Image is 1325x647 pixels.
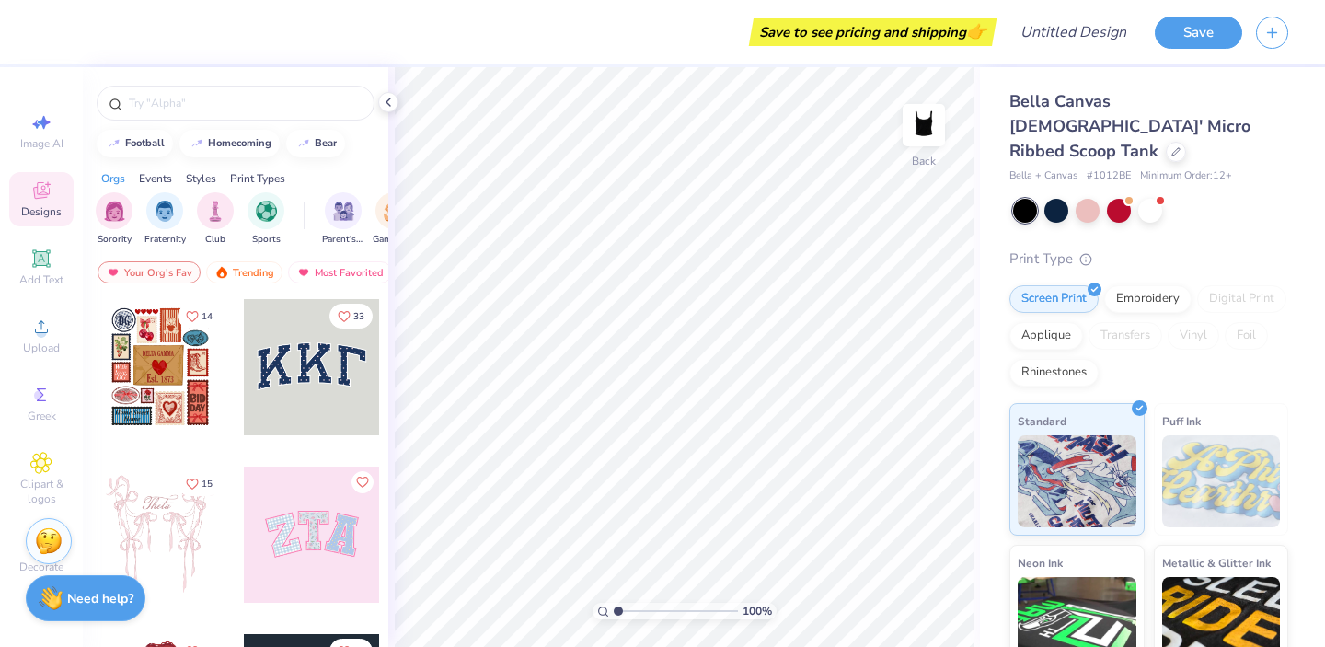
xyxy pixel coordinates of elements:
[21,204,62,219] span: Designs
[144,192,186,247] button: filter button
[202,312,213,321] span: 14
[23,341,60,355] span: Upload
[208,138,271,148] div: homecoming
[155,201,175,222] img: Fraternity Image
[1089,322,1162,350] div: Transfers
[205,233,225,247] span: Club
[322,233,364,247] span: Parent's Weekend
[333,201,354,222] img: Parent's Weekend Image
[1104,285,1192,313] div: Embroidery
[230,170,285,187] div: Print Types
[1009,168,1077,184] span: Bella + Canvas
[178,471,221,496] button: Like
[144,192,186,247] div: filter for Fraternity
[9,477,74,506] span: Clipart & logos
[19,560,63,574] span: Decorate
[97,130,173,157] button: football
[256,201,277,222] img: Sports Image
[214,266,229,279] img: trending.gif
[322,192,364,247] button: filter button
[127,94,363,112] input: Try "Alpha"
[98,261,201,283] div: Your Org's Fav
[179,130,280,157] button: homecoming
[1018,435,1136,527] img: Standard
[1197,285,1286,313] div: Digital Print
[1162,411,1201,431] span: Puff Ink
[1087,168,1131,184] span: # 1012BE
[248,192,284,247] button: filter button
[178,304,221,329] button: Like
[1009,285,1099,313] div: Screen Print
[106,266,121,279] img: most_fav.gif
[754,18,992,46] div: Save to see pricing and shipping
[296,138,311,149] img: trend_line.gif
[1018,553,1063,572] span: Neon Ink
[28,409,56,423] span: Greek
[1009,359,1099,387] div: Rhinestones
[351,471,374,493] button: Like
[190,138,204,149] img: trend_line.gif
[98,233,132,247] span: Sorority
[96,192,132,247] div: filter for Sorority
[20,136,63,151] span: Image AI
[248,192,284,247] div: filter for Sports
[384,201,405,222] img: Game Day Image
[329,304,373,329] button: Like
[125,138,165,148] div: football
[1225,322,1268,350] div: Foil
[107,138,121,149] img: trend_line.gif
[1006,14,1141,51] input: Untitled Design
[1009,322,1083,350] div: Applique
[353,312,364,321] span: 33
[104,201,125,222] img: Sorority Image
[96,192,132,247] button: filter button
[1155,17,1242,49] button: Save
[197,192,234,247] div: filter for Club
[1162,553,1271,572] span: Metallic & Glitter Ink
[139,170,172,187] div: Events
[19,272,63,287] span: Add Text
[144,233,186,247] span: Fraternity
[296,266,311,279] img: most_fav.gif
[1140,168,1232,184] span: Minimum Order: 12 +
[322,192,364,247] div: filter for Parent's Weekend
[205,201,225,222] img: Club Image
[252,233,281,247] span: Sports
[186,170,216,187] div: Styles
[966,20,986,42] span: 👉
[1018,411,1066,431] span: Standard
[1168,322,1219,350] div: Vinyl
[67,590,133,607] strong: Need help?
[206,261,282,283] div: Trending
[202,479,213,489] span: 15
[912,153,936,169] div: Back
[315,138,337,148] div: bear
[1162,435,1281,527] img: Puff Ink
[1009,90,1250,162] span: Bella Canvas [DEMOGRAPHIC_DATA]' Micro Ribbed Scoop Tank
[373,192,415,247] div: filter for Game Day
[905,107,942,144] img: Back
[288,261,392,283] div: Most Favorited
[286,130,345,157] button: bear
[373,192,415,247] button: filter button
[101,170,125,187] div: Orgs
[1009,248,1288,270] div: Print Type
[373,233,415,247] span: Game Day
[197,192,234,247] button: filter button
[743,603,772,619] span: 100 %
